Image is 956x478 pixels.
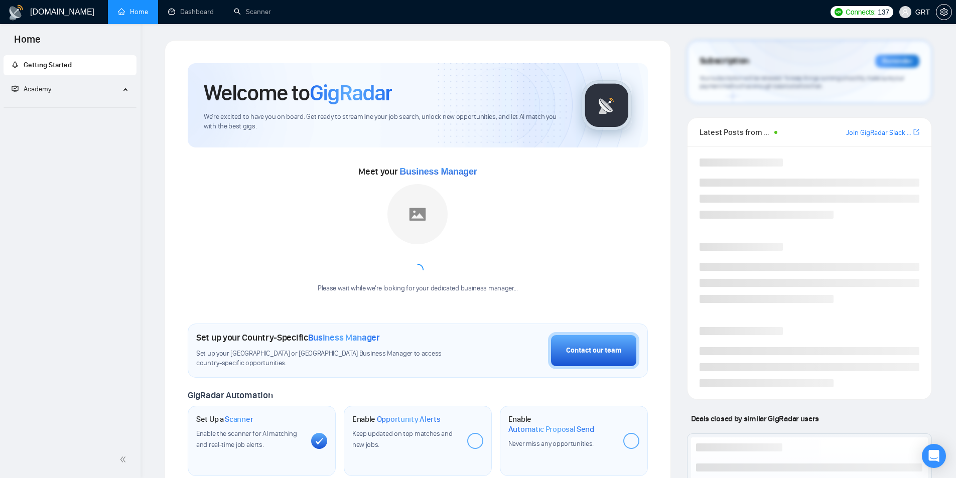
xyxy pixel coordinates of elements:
[8,5,24,21] img: logo
[6,32,49,53] span: Home
[913,128,919,136] span: export
[377,414,441,424] span: Opportunity Alerts
[508,439,594,448] span: Never miss any opportunities.
[399,167,477,177] span: Business Manager
[204,79,392,106] h1: Welcome to
[168,8,214,16] a: dashboardDashboard
[352,429,453,449] span: Keep updated on top matches and new jobs.
[936,4,952,20] button: setting
[913,127,919,137] a: export
[508,414,615,434] h1: Enable
[878,7,889,18] span: 137
[196,332,380,343] h1: Set up your Country-Specific
[312,284,524,293] div: Please wait while we're looking for your dedicated business manager...
[835,8,843,16] img: upwork-logo.png
[875,55,919,68] div: Reminder
[582,80,632,130] img: gigradar-logo.png
[119,454,129,464] span: double-left
[687,410,823,427] span: Deals closed by similar GigRadar users
[508,424,594,434] span: Automatic Proposal Send
[566,345,621,356] div: Contact our team
[4,103,136,110] li: Academy Homepage
[196,414,253,424] h1: Set Up a
[234,8,271,16] a: searchScanner
[4,55,136,75] li: Getting Started
[196,349,462,368] span: Set up your [GEOGRAPHIC_DATA] or [GEOGRAPHIC_DATA] Business Manager to access country-specific op...
[358,166,477,177] span: Meet your
[922,444,946,468] div: Open Intercom Messenger
[412,264,424,276] span: loading
[12,85,19,92] span: fund-projection-screen
[310,79,392,106] span: GigRadar
[24,61,72,69] span: Getting Started
[24,85,51,93] span: Academy
[902,9,909,16] span: user
[846,7,876,18] span: Connects:
[700,126,771,138] span: Latest Posts from the GigRadar Community
[387,184,448,244] img: placeholder.png
[188,390,272,401] span: GigRadar Automation
[936,8,952,16] a: setting
[12,85,51,93] span: Academy
[196,429,297,449] span: Enable the scanner for AI matching and real-time job alerts.
[846,127,911,138] a: Join GigRadar Slack Community
[12,61,19,68] span: rocket
[118,8,148,16] a: homeHome
[936,8,951,16] span: setting
[352,414,441,424] h1: Enable
[700,74,904,90] span: Your subscription will be renewed. To keep things running smoothly, make sure your payment method...
[204,112,566,131] span: We're excited to have you on board. Get ready to streamline your job search, unlock new opportuni...
[308,332,380,343] span: Business Manager
[700,53,749,70] span: Subscription
[548,332,639,369] button: Contact our team
[225,414,253,424] span: Scanner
